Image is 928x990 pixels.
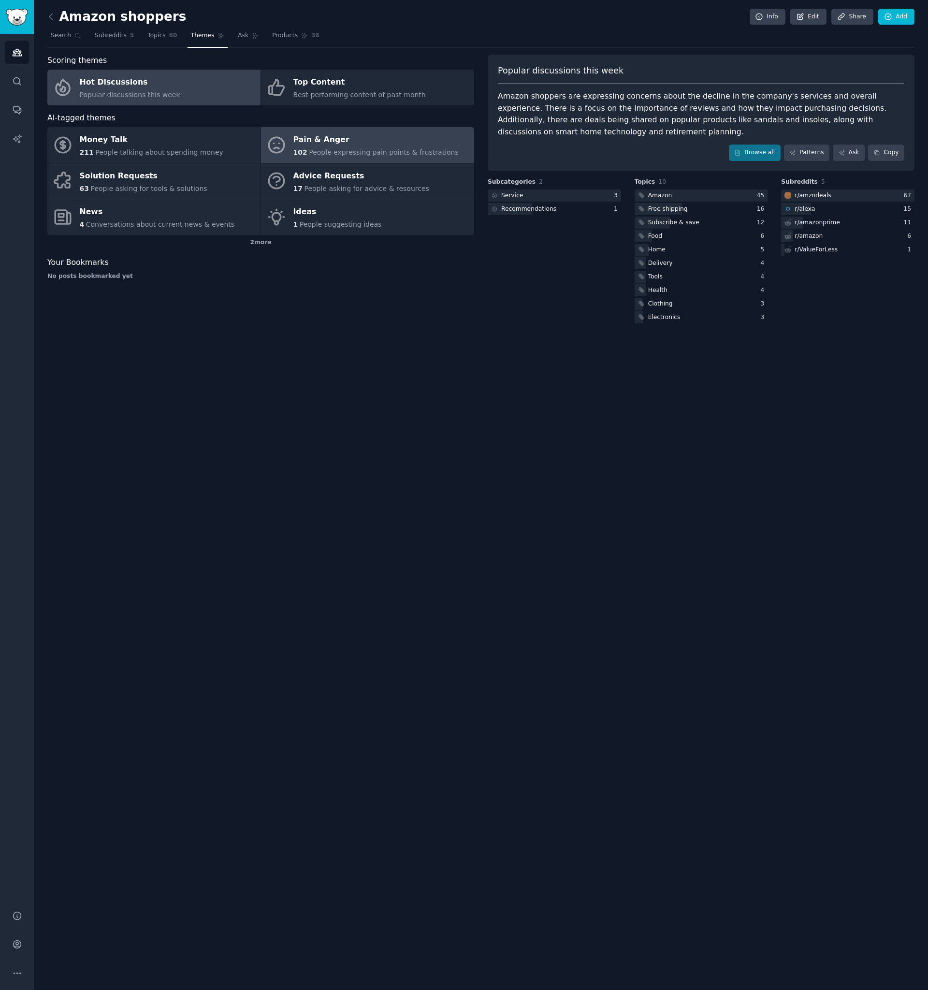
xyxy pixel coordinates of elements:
[635,217,768,229] a: Subscribe & save12
[272,31,298,40] span: Products
[188,28,228,48] a: Themes
[80,168,207,184] div: Solution Requests
[781,203,914,215] a: alexar/alexa15
[635,178,655,187] span: Topics
[635,244,768,256] a: Home5
[614,191,621,200] div: 3
[80,91,180,99] span: Popular discussions this week
[903,191,914,200] div: 67
[729,145,781,161] a: Browse all
[501,205,556,214] div: Recommendations
[130,31,134,40] span: 5
[293,204,382,220] div: Ideas
[498,90,904,138] div: Amazon shoppers are expressing concerns about the decline in the company's services and overall e...
[907,246,914,254] div: 1
[821,178,825,185] span: 5
[488,189,621,202] a: Service3
[311,31,319,40] span: 36
[47,272,474,281] div: No posts bookmarked yet
[539,178,543,185] span: 2
[833,145,865,161] a: Ask
[757,205,768,214] div: 16
[761,313,768,322] div: 3
[293,91,426,99] span: Best-performing content of past month
[795,191,831,200] div: r/ amzndeals
[781,217,914,229] a: r/amazonprime11
[781,230,914,242] a: r/amazon6
[80,204,235,220] div: News
[293,168,429,184] div: Advice Requests
[309,148,459,156] span: People expressing pain points & frustrations
[47,55,107,67] span: Scoring themes
[293,185,303,192] span: 17
[95,31,127,40] span: Subreddits
[795,218,840,227] div: r/ amazonprime
[831,9,873,25] a: Share
[761,300,768,308] div: 3
[635,230,768,242] a: Food6
[6,9,28,26] img: GummySearch logo
[648,246,666,254] div: Home
[261,199,474,235] a: Ideas1People suggesting ideas
[191,31,215,40] span: Themes
[635,311,768,323] a: Electronics3
[635,189,768,202] a: Amazon45
[635,271,768,283] a: Tools4
[80,75,180,90] div: Hot Discussions
[614,205,621,214] div: 1
[784,205,791,212] img: alexa
[501,191,523,200] div: Service
[47,257,109,269] span: Your Bookmarks
[648,218,699,227] div: Subscribe & save
[498,65,623,77] span: Popular discussions this week
[261,70,474,105] a: Top ContentBest-performing content of past month
[757,191,768,200] div: 45
[795,246,838,254] div: r/ ValueForLess
[784,145,829,161] a: Patterns
[147,31,165,40] span: Topics
[781,178,818,187] span: Subreddits
[47,235,474,250] div: 2 more
[648,205,688,214] div: Free shipping
[488,178,536,187] span: Subcategories
[784,192,791,199] img: amzndeals
[761,232,768,241] div: 6
[648,313,681,322] div: Electronics
[47,28,85,48] a: Search
[269,28,323,48] a: Products36
[95,148,223,156] span: People talking about spending money
[648,259,673,268] div: Delivery
[80,132,223,148] div: Money Talk
[293,132,459,148] div: Pain & Anger
[488,203,621,215] a: Recommendations1
[293,75,426,90] div: Top Content
[761,273,768,281] div: 4
[80,148,94,156] span: 211
[648,300,673,308] div: Clothing
[761,246,768,254] div: 5
[304,185,429,192] span: People asking for advice & resources
[868,145,904,161] button: Copy
[86,220,234,228] span: Conversations about current news & events
[47,199,261,235] a: News4Conversations about current news & events
[757,218,768,227] div: 12
[648,273,663,281] div: Tools
[51,31,71,40] span: Search
[47,112,116,124] span: AI-tagged themes
[903,205,914,214] div: 15
[907,232,914,241] div: 6
[635,203,768,215] a: Free shipping16
[781,244,914,256] a: r/ValueForLess1
[635,257,768,269] a: Delivery4
[47,163,261,199] a: Solution Requests63People asking for tools & solutions
[635,298,768,310] a: Clothing3
[795,205,815,214] div: r/ alexa
[261,163,474,199] a: Advice Requests17People asking for advice & resources
[790,9,826,25] a: Edit
[47,70,261,105] a: Hot DiscussionsPopular discussions this week
[144,28,180,48] a: Topics80
[635,284,768,296] a: Health4
[878,9,914,25] a: Add
[261,127,474,163] a: Pain & Anger102People expressing pain points & frustrations
[795,232,823,241] div: r/ amazon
